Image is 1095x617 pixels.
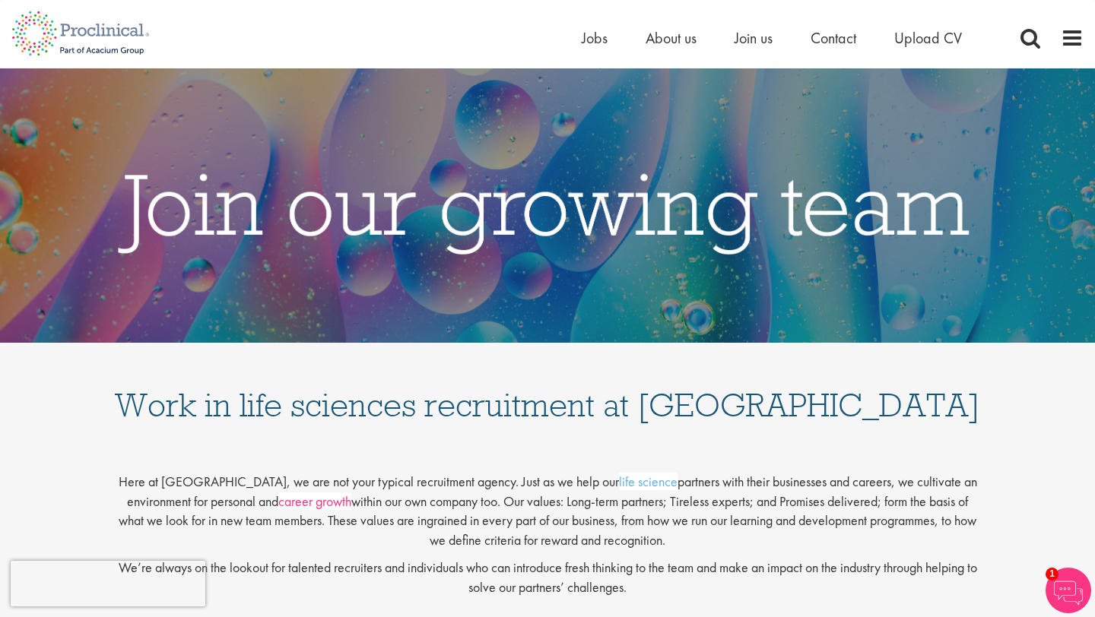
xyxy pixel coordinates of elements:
[735,28,773,48] a: Join us
[811,28,856,48] a: Contact
[646,28,697,48] a: About us
[278,492,351,510] a: career growth
[1046,568,1091,613] img: Chatbot
[582,28,608,48] a: Jobs
[894,28,962,48] a: Upload CV
[114,558,981,596] p: We’re always on the lookout for talented recruiters and individuals who can introduce fresh think...
[619,473,678,490] a: life science
[114,358,981,422] h1: Work in life sciences recruitment at [GEOGRAPHIC_DATA]
[1046,568,1058,581] span: 1
[114,460,981,550] p: Here at [GEOGRAPHIC_DATA], we are not your typical recruitment agency. Just as we help our partne...
[11,561,205,606] iframe: reCAPTCHA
